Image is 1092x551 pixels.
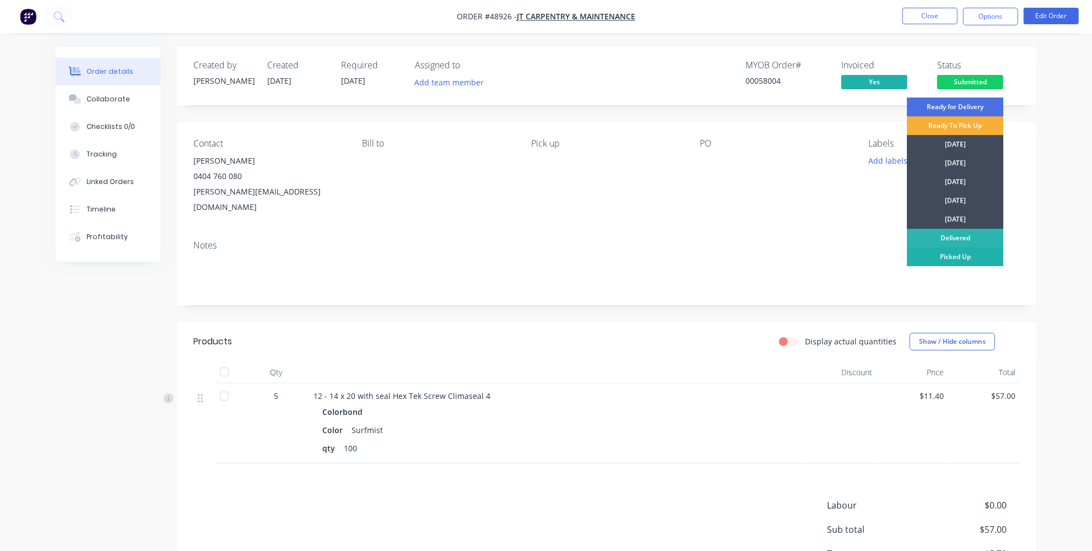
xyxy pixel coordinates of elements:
[56,196,160,223] button: Timeline
[409,75,490,90] button: Add team member
[902,8,958,24] button: Close
[56,85,160,113] button: Collaborate
[937,60,1020,71] div: Status
[341,60,402,71] div: Required
[267,75,291,86] span: [DATE]
[274,390,278,402] span: 5
[87,149,117,159] div: Tracking
[907,116,1003,135] div: Ready To Pick Up
[56,113,160,141] button: Checklists 0/0
[881,390,944,402] span: $11.40
[745,75,828,87] div: 00058004
[415,75,490,90] button: Add team member
[937,75,1003,89] span: Submitted
[907,135,1003,154] div: [DATE]
[925,499,1007,512] span: $0.00
[907,154,1003,172] div: [DATE]
[700,138,851,149] div: PO
[267,60,328,71] div: Created
[1024,8,1079,24] button: Edit Order
[862,153,913,168] button: Add labels
[827,523,925,536] span: Sub total
[322,404,367,420] div: Colorbond
[907,191,1003,210] div: [DATE]
[907,229,1003,247] div: Delivered
[805,361,877,383] div: Discount
[87,232,128,242] div: Profitability
[841,60,924,71] div: Invoiced
[322,440,339,456] div: qty
[87,177,134,187] div: Linked Orders
[745,60,828,71] div: MYOB Order #
[87,67,133,77] div: Order details
[415,60,525,71] div: Assigned to
[805,336,896,347] label: Display actual quantities
[362,138,513,149] div: Bill to
[193,60,254,71] div: Created by
[841,75,907,89] span: Yes
[517,12,635,22] a: JT Carpentry & Maintenance
[87,94,130,104] div: Collaborate
[56,168,160,196] button: Linked Orders
[87,204,116,214] div: Timeline
[907,210,1003,229] div: [DATE]
[925,523,1007,536] span: $57.00
[953,390,1015,402] span: $57.00
[193,169,344,184] div: 0404 760 080
[827,499,925,512] span: Labour
[937,75,1003,91] button: Submitted
[56,223,160,251] button: Profitability
[457,12,517,22] span: Order #48926 -
[963,8,1018,25] button: Options
[531,138,682,149] div: Pick up
[907,172,1003,191] div: [DATE]
[56,141,160,168] button: Tracking
[193,240,1020,251] div: Notes
[193,153,344,169] div: [PERSON_NAME]
[347,422,387,438] div: Surfmist
[322,422,347,438] div: Color
[193,184,344,215] div: [PERSON_NAME][EMAIL_ADDRESS][DOMAIN_NAME]
[193,153,344,215] div: [PERSON_NAME]0404 760 080[PERSON_NAME][EMAIL_ADDRESS][DOMAIN_NAME]
[193,335,232,348] div: Products
[313,391,490,401] span: 12 - 14 x 20 with seal Hex Tek Screw Climaseal 4
[193,75,254,87] div: [PERSON_NAME]
[87,122,135,132] div: Checklists 0/0
[907,98,1003,116] div: Ready for Delivery
[907,247,1003,266] div: Picked Up
[869,138,1020,149] div: Labels
[20,8,36,25] img: Factory
[56,58,160,85] button: Order details
[877,361,948,383] div: Price
[341,75,365,86] span: [DATE]
[193,138,344,149] div: Contact
[339,440,361,456] div: 100
[243,361,309,383] div: Qty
